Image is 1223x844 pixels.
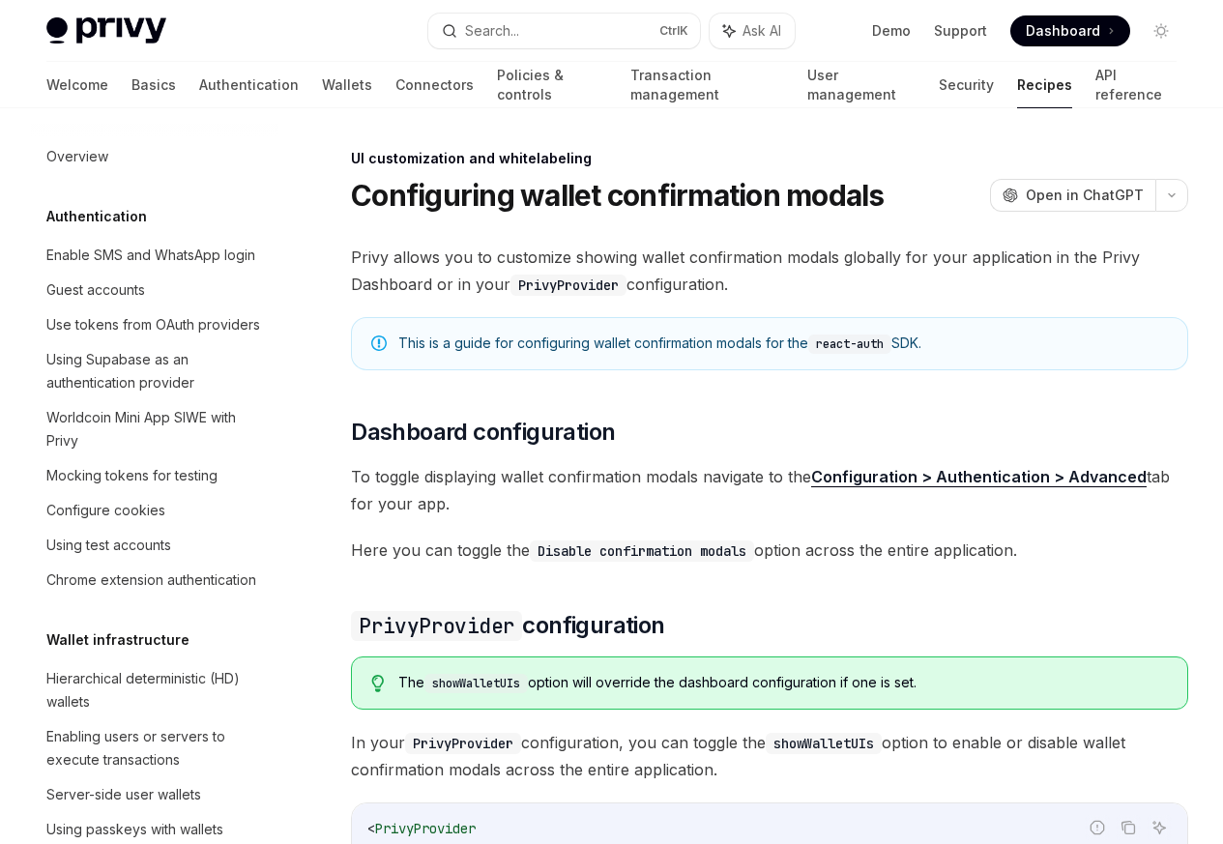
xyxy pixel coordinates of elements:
a: Worldcoin Mini App SIWE with Privy [31,400,278,458]
a: Hierarchical deterministic (HD) wallets [31,661,278,719]
span: configuration [351,610,664,641]
button: Copy the contents from the code block [1116,815,1141,840]
code: Disable confirmation modals [530,540,754,562]
a: Chrome extension authentication [31,563,278,597]
code: showWalletUIs [424,674,528,693]
div: Using Supabase as an authentication provider [46,348,267,394]
a: Connectors [395,62,474,108]
div: Enabling users or servers to execute transactions [46,725,267,771]
div: Guest accounts [46,278,145,302]
div: Server-side user wallets [46,783,201,806]
button: Search...CtrlK [428,14,700,48]
span: Open in ChatGPT [1026,186,1144,205]
div: The option will override the dashboard configuration if one is set. [398,673,1168,693]
img: light logo [46,17,166,44]
div: Mocking tokens for testing [46,464,218,487]
a: API reference [1095,62,1177,108]
a: Welcome [46,62,108,108]
button: Report incorrect code [1085,815,1110,840]
a: Use tokens from OAuth providers [31,307,278,342]
span: Dashboard [1026,21,1100,41]
a: Mocking tokens for testing [31,458,278,493]
span: In your configuration, you can toggle the option to enable or disable wallet confirmation modals ... [351,729,1188,783]
a: Configure cookies [31,493,278,528]
svg: Tip [371,675,385,692]
a: Policies & controls [497,62,607,108]
a: Support [934,21,987,41]
button: Ask AI [1147,815,1172,840]
code: PrivyProvider [510,275,626,296]
div: This is a guide for configuring wallet confirmation modals for the SDK. [398,334,1168,354]
button: Toggle dark mode [1146,15,1177,46]
a: Security [939,62,994,108]
h5: Wallet infrastructure [46,628,189,652]
span: To toggle displaying wallet confirmation modals navigate to the tab for your app. [351,463,1188,517]
div: Using passkeys with wallets [46,818,223,841]
h1: Configuring wallet confirmation modals [351,178,885,213]
span: PrivyProvider [375,820,476,837]
span: Privy allows you to customize showing wallet confirmation modals globally for your application in... [351,244,1188,298]
span: Ask AI [743,21,781,41]
span: < [367,820,375,837]
a: Overview [31,139,278,174]
a: Guest accounts [31,273,278,307]
a: Authentication [199,62,299,108]
button: Open in ChatGPT [990,179,1155,212]
div: Use tokens from OAuth providers [46,313,260,336]
a: User management [807,62,917,108]
span: Ctrl K [659,23,688,39]
div: UI customization and whitelabeling [351,149,1188,168]
code: PrivyProvider [405,733,521,754]
div: Chrome extension authentication [46,568,256,592]
code: PrivyProvider [351,611,522,641]
a: Using test accounts [31,528,278,563]
div: Search... [465,19,519,43]
div: Configure cookies [46,499,165,522]
div: Hierarchical deterministic (HD) wallets [46,667,267,713]
code: react-auth [808,335,891,354]
a: Wallets [322,62,372,108]
svg: Note [371,335,387,351]
div: Enable SMS and WhatsApp login [46,244,255,267]
button: Ask AI [710,14,795,48]
a: Server-side user wallets [31,777,278,812]
a: Enabling users or servers to execute transactions [31,719,278,777]
div: Worldcoin Mini App SIWE with Privy [46,406,267,452]
a: Transaction management [630,62,783,108]
div: Overview [46,145,108,168]
div: Using test accounts [46,534,171,557]
span: Dashboard configuration [351,417,615,448]
h5: Authentication [46,205,147,228]
a: Using Supabase as an authentication provider [31,342,278,400]
a: Basics [131,62,176,108]
span: Here you can toggle the option across the entire application. [351,537,1188,564]
a: Demo [872,21,911,41]
a: Enable SMS and WhatsApp login [31,238,278,273]
code: showWalletUIs [766,733,882,754]
a: Recipes [1017,62,1072,108]
a: Configuration > Authentication > Advanced [811,467,1147,487]
a: Dashboard [1010,15,1130,46]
